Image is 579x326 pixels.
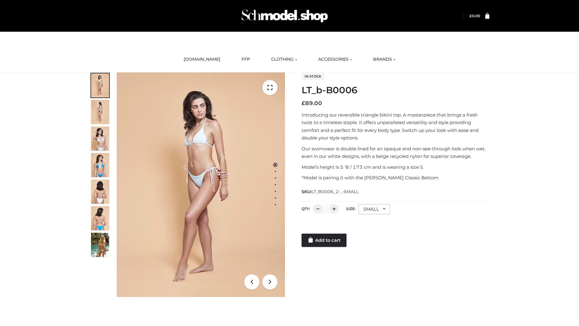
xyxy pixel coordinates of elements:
[302,174,489,182] p: *Model is pairing it with the [PERSON_NAME] Classic Bottom
[314,53,356,66] a: ACCESSORIES
[346,206,356,211] label: Size:
[470,14,480,18] a: £0.00
[91,126,109,151] img: ArielClassicBikiniTop_CloudNine_AzureSky_OW114ECO_3-scaled.jpg
[369,53,400,66] a: BRANDS
[302,188,359,195] span: SKU:
[91,233,109,257] img: Arieltop_CloudNine_AzureSky2.jpg
[302,100,322,107] bdi: 89.00
[470,14,480,18] bdi: 0.00
[302,206,310,211] label: QTY:
[91,180,109,204] img: ArielClassicBikiniTop_CloudNine_AzureSky_OW114ECO_7-scaled.jpg
[179,53,225,66] a: [DOMAIN_NAME]
[117,72,285,297] img: ArielClassicBikiniTop_CloudNine_AzureSky_OW114ECO_1
[91,100,109,124] img: ArielClassicBikiniTop_CloudNine_AzureSky_OW114ECO_2-scaled.jpg
[239,4,330,28] img: Schmodel Admin 964
[302,163,489,171] p: Model’s height is 5 ‘8 / 173 cm and is wearing a size S.
[91,206,109,230] img: ArielClassicBikiniTop_CloudNine_AzureSky_OW114ECO_8-scaled.jpg
[267,53,302,66] a: CLOTHING
[470,14,472,18] span: £
[302,73,324,80] span: In stock
[302,145,489,160] p: Our swimwear is double lined for an opaque and non-see-through look when wet, even in our white d...
[237,53,255,66] a: FFP
[302,234,346,247] a: Add to cart
[302,85,489,96] h1: LT_b-B0006
[312,189,359,194] span: LT_B0006_2-_-SMALL
[302,100,305,107] span: £
[91,153,109,177] img: ArielClassicBikiniTop_CloudNine_AzureSky_OW114ECO_4-scaled.jpg
[91,73,109,97] img: ArielClassicBikiniTop_CloudNine_AzureSky_OW114ECO_1-scaled.jpg
[302,111,489,142] p: Introducing our reversible triangle bikini top. A masterpiece that brings a fresh twist to a time...
[359,204,390,214] div: SMALL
